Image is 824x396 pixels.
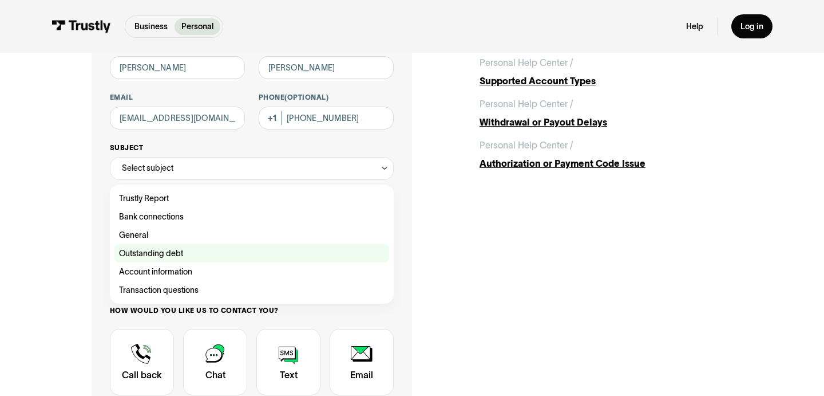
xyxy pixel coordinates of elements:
[480,56,573,69] div: Personal Help Center /
[110,56,245,79] input: Alex
[284,93,328,101] span: (Optional)
[128,18,175,35] a: Business
[110,93,245,102] label: Email
[110,143,394,152] label: Subject
[119,283,199,297] span: Transaction questions
[119,228,148,242] span: General
[259,56,394,79] input: Howard
[480,97,573,111] div: Personal Help Center /
[119,191,169,205] span: Trustly Report
[119,210,184,224] span: Bank connections
[110,107,245,130] input: alex@mail.com
[181,21,213,33] p: Personal
[480,74,732,88] div: Supported Account Types
[119,265,192,279] span: Account information
[480,138,573,152] div: Personal Help Center /
[110,157,394,180] div: Select subject
[480,156,732,170] div: Authorization or Payment Code Issue
[51,20,111,33] img: Trustly Logo
[686,21,703,32] a: Help
[122,161,173,175] div: Select subject
[731,14,772,38] a: Log in
[259,93,394,102] label: Phone
[259,107,394,130] input: (555) 555-5555
[175,18,220,35] a: Personal
[110,306,394,315] label: How would you like us to contact you?
[480,97,732,129] a: Personal Help Center /Withdrawal or Payout Delays
[480,56,732,88] a: Personal Help Center /Supported Account Types
[740,21,763,32] div: Log in
[134,21,168,33] p: Business
[480,138,732,170] a: Personal Help Center /Authorization or Payment Code Issue
[119,246,183,260] span: Outstanding debt
[110,180,394,304] nav: Select subject
[480,115,732,129] div: Withdrawal or Payout Delays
